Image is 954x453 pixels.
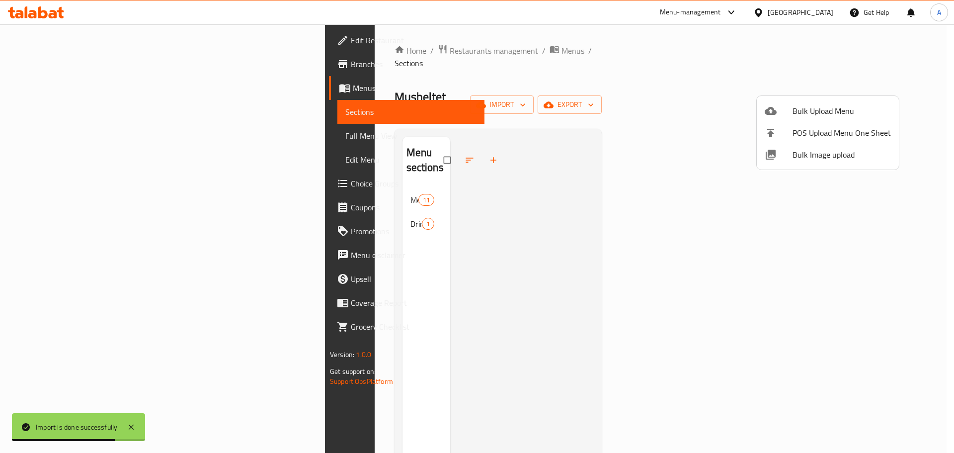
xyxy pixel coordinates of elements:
div: Import is done successfully [36,422,117,433]
span: Bulk Image upload [793,149,891,161]
span: Bulk Upload Menu [793,105,891,117]
li: Upload bulk menu [757,100,899,122]
li: POS Upload Menu One Sheet [757,122,899,144]
span: POS Upload Menu One Sheet [793,127,891,139]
